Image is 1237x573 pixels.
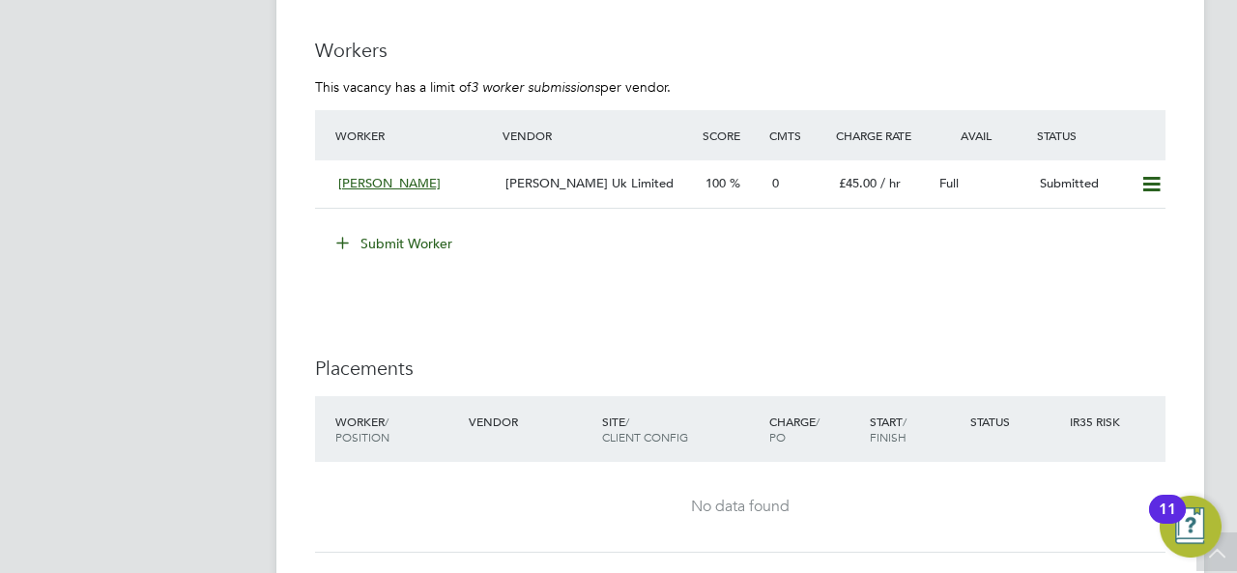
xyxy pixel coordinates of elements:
[1065,404,1132,439] div: IR35 Risk
[939,175,959,191] span: Full
[464,404,597,439] div: Vendor
[471,78,600,96] em: 3 worker submissions
[315,356,1165,381] h3: Placements
[870,414,906,444] span: / Finish
[1032,168,1133,200] div: Submitted
[323,228,468,259] button: Submit Worker
[705,175,726,191] span: 100
[839,175,877,191] span: £45.00
[932,118,1032,153] div: Avail
[602,414,688,444] span: / Client Config
[597,404,764,454] div: Site
[334,497,1146,517] div: No data found
[1159,509,1176,534] div: 11
[331,118,498,153] div: Worker
[965,404,1066,439] div: Status
[498,118,698,153] div: Vendor
[772,175,779,191] span: 0
[769,414,820,444] span: / PO
[880,175,901,191] span: / hr
[315,38,1165,63] h3: Workers
[331,404,464,454] div: Worker
[698,118,764,153] div: Score
[1160,496,1222,558] button: Open Resource Center, 11 new notifications
[831,118,932,153] div: Charge Rate
[764,118,831,153] div: Cmts
[335,414,389,444] span: / Position
[505,175,674,191] span: [PERSON_NAME] Uk Limited
[764,404,865,454] div: Charge
[1032,118,1165,153] div: Status
[315,78,1165,96] p: This vacancy has a limit of per vendor.
[865,404,965,454] div: Start
[338,175,441,191] span: [PERSON_NAME]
